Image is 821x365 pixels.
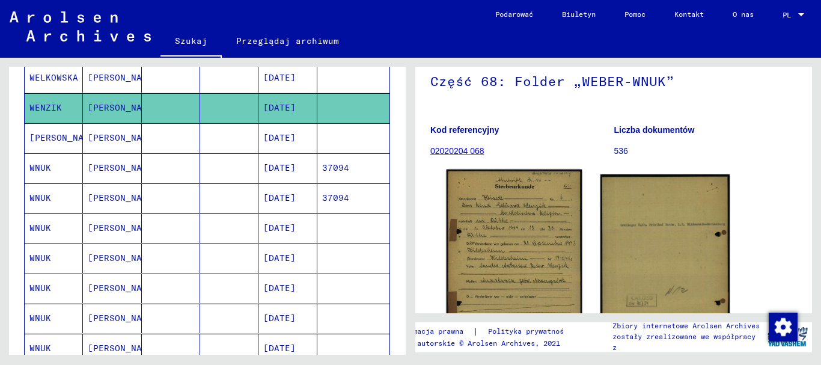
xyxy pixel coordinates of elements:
[29,102,62,113] font: WENZIK
[88,132,158,143] font: [PERSON_NAME]
[29,72,78,83] font: WELKOWSKA
[783,10,791,19] font: PL
[430,73,674,90] font: Część 68: Folder „WEBER-WNUK”
[392,339,560,348] font: Prawa autorskie © Arolsen Archives, 2021
[495,10,533,19] font: Podarować
[263,72,296,83] font: [DATE]
[88,313,158,324] font: [PERSON_NAME]
[447,170,582,361] img: 001.jpg
[236,35,339,46] font: Przeglądaj archiwum
[160,26,222,58] a: Szukaj
[614,125,695,135] font: Liczba dokumentów
[88,162,158,173] font: [PERSON_NAME]
[263,192,296,203] font: [DATE]
[29,222,51,233] font: WNUK
[29,162,51,173] font: WNUK
[263,102,296,113] font: [DATE]
[88,72,158,83] font: [PERSON_NAME]
[473,326,478,337] font: |
[612,332,755,352] font: zostały zrealizowane we współpracy z
[88,222,158,233] font: [PERSON_NAME]
[263,343,296,354] font: [DATE]
[430,125,499,135] font: Kod referencyjny
[29,313,51,324] font: WNUK
[430,146,484,156] a: 02020204 068
[733,10,754,19] font: O nas
[674,10,704,19] font: Kontakt
[263,313,296,324] font: [DATE]
[612,321,760,330] font: Zbiory internetowe Arolsen Archives
[263,162,296,173] font: [DATE]
[29,192,51,203] font: WNUK
[263,132,296,143] font: [DATE]
[88,283,158,293] font: [PERSON_NAME]
[29,343,51,354] font: WNUK
[88,253,158,263] font: [PERSON_NAME]
[88,192,158,203] font: [PERSON_NAME]
[222,26,353,55] a: Przeglądaj archiwum
[562,10,596,19] font: Biuletyn
[769,313,798,342] img: Zmiana zgody
[614,146,628,156] font: 536
[263,283,296,293] font: [DATE]
[765,322,810,352] img: yv_logo.png
[88,102,158,113] font: [PERSON_NAME]
[392,325,473,338] a: Informacja prawna
[263,253,296,263] font: [DATE]
[392,327,463,336] font: Informacja prawna
[624,10,646,19] font: Pomoc
[478,325,587,338] a: Polityka prywatności
[10,11,151,41] img: Arolsen_neg.svg
[175,35,207,46] font: Szukaj
[88,343,158,354] font: [PERSON_NAME]
[29,253,51,263] font: WNUK
[29,132,100,143] font: [PERSON_NAME]
[488,327,572,336] font: Polityka prywatności
[322,192,349,203] font: 37094
[29,283,51,293] font: WNUK
[263,222,296,233] font: [DATE]
[322,162,349,173] font: 37094
[600,174,730,358] img: 002.jpg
